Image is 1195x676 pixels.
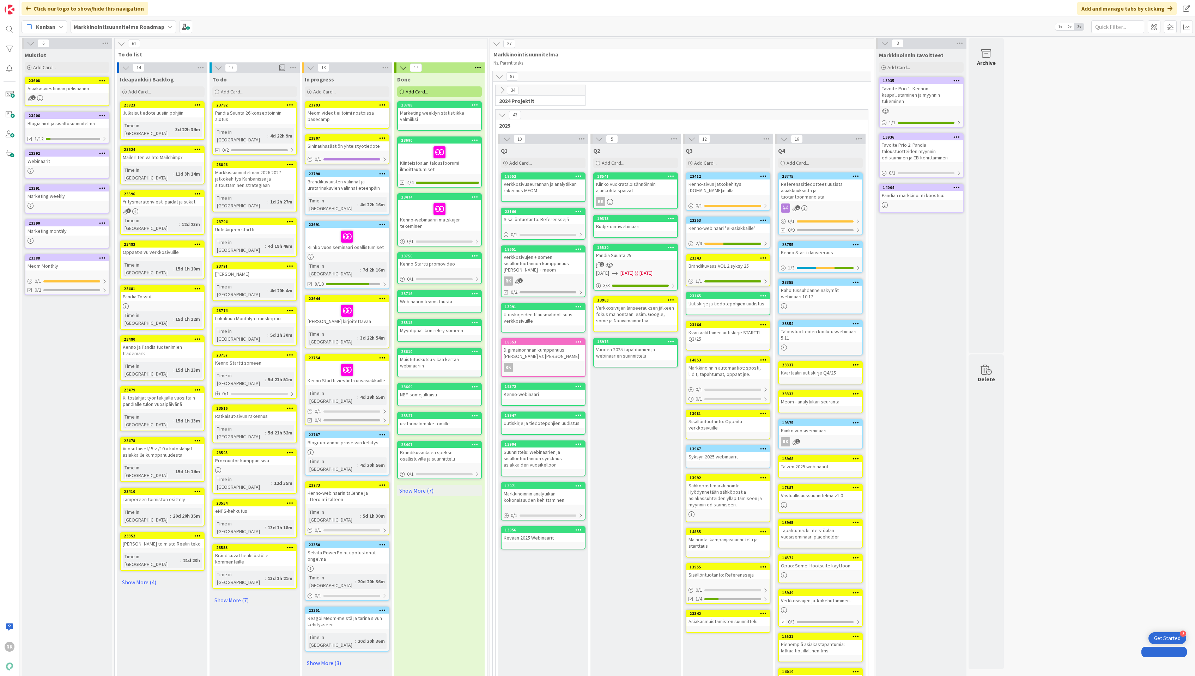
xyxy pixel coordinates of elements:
[779,437,862,446] div: RK
[213,389,296,398] div: 0/1
[779,420,862,435] div: 19375Kiinko vuosiseminaari
[501,147,508,154] span: Q1
[29,113,109,118] div: 23406
[686,446,770,461] div: 13967Syksyn 2025 webinaarit
[398,108,481,124] div: Marketing weeklyn statistiikka valmiiksi
[398,384,481,390] div: 23609
[398,194,481,200] div: 23474
[509,111,521,119] span: 43
[25,78,109,93] div: 23608Asiakasviestinnän pelisäännöt
[779,456,862,462] div: 13968
[779,519,862,526] div: 13965
[29,151,109,156] div: 23392
[121,286,204,301] div: 23481Pandia Tossut
[594,215,677,222] div: 19373
[121,146,204,153] div: 23624
[5,662,14,671] img: avatar
[213,544,296,551] div: 23553
[880,169,963,177] div: 0/1
[398,194,481,231] div: 23474Kenno-webinaarin matskujen tekeminen
[514,135,526,143] span: 10
[120,76,174,83] span: Ideapankki / Backlog
[499,122,859,129] span: 2025
[698,135,710,143] span: 12
[33,64,56,71] span: Add Card...
[213,108,296,124] div: Pandia Suunta 26 konseptoinnin alotus
[779,173,862,179] div: 23775
[779,633,862,640] div: 15531
[502,511,585,520] div: 0/1
[398,253,481,259] div: 23756
[502,383,585,399] div: 19372Kenno-webinaari
[305,171,389,193] div: 23790Brändikuvausten valinnat ja uratarinakuvien valinnat eteenpäin
[602,160,624,166] span: Add Card...
[502,412,585,428] div: 18947Uutiskirje ja tiedotepohjien uudistus
[123,166,172,182] div: Time in [GEOGRAPHIC_DATA]
[779,242,862,248] div: 23755
[779,485,862,491] div: 17887
[398,319,481,326] div: 23518
[305,141,389,151] div: Sininauhasäätiön yhteistyötiedote
[398,319,481,335] div: 23518Myyntipäällikön rekry someen
[305,407,389,416] div: 0/1
[213,352,296,358] div: 23757
[686,529,770,550] div: 14855Mainonta: kampanjasuunnittelu ja starttaus
[398,291,481,297] div: 23716
[779,420,862,426] div: 19375
[779,321,862,342] div: 23354Taloustuotteiden koulutuswebinaari 5.11
[121,336,204,342] div: 23480
[880,118,963,127] div: 1/1
[686,201,770,210] div: 0/1
[267,132,268,140] span: :
[686,475,770,509] div: 13992Sähköpostimarkkinointi: Hyödynnetään sähköpostia asiakassuhteiden ylläpitämiseen ja myynnin ...
[305,102,389,108] div: 23793
[779,633,862,655] div: 15531Pienempiä asiakastapahtumia: lätkäaitio, illallinen tms
[506,72,518,81] span: 87
[779,321,862,327] div: 23354
[25,84,109,93] div: Asiakasviestinnän pelisäännöt
[883,78,963,83] div: 13935
[686,446,770,452] div: 13967
[397,485,482,496] a: Show More (7)
[35,135,44,142] span: 1/12
[213,544,296,566] div: 23553Brändikuvat henkilöstölle kommenteille
[398,102,481,108] div: 23788
[118,51,478,58] span: To do list
[305,296,389,302] div: 23644
[309,136,389,141] div: 23807
[305,355,389,385] div: 23754Kenno Startti viestintä uusasiakkaille
[25,277,109,286] div: 0/1
[216,162,296,167] div: 23846
[29,78,109,83] div: 23608
[502,412,585,419] div: 18947
[25,119,109,128] div: Blogiaihiot ja sisältösuunnitelma
[880,134,963,140] div: 13936
[213,219,296,225] div: 23794
[502,208,585,224] div: 23166Sisällöntuotanto: Referenssejä
[1180,631,1186,637] div: 3
[397,76,411,83] span: Done
[502,173,585,195] div: 18652Verkkosivuseurannan ja analytiikan rakennus MEOM
[121,241,204,257] div: 23483Oppaat-sivu verkkosivuille
[25,150,109,157] div: 23392
[1074,23,1084,30] span: 3x
[305,542,389,548] div: 23350
[305,221,389,252] div: 23691Kiinko vuosiseminaari osallistumiset
[5,5,14,14] img: Visit kanbanzone.com
[594,173,677,195] div: 18541Kiinko vuokrataloisännöinnin ajankohtaispäivät
[25,220,109,236] div: 23390Marketing monthly
[305,482,389,504] div: 23773Kenno-webinaarin tallenne ja litterointi talteen
[213,352,296,367] div: 23757Kenno Startti someen
[779,590,862,605] div: 13949Verkkosivujen jatkokehittäminen.
[880,184,963,191] div: 14004
[879,51,944,59] span: Markkinoinnin tavoitteet
[779,279,862,301] div: 23355Rahoitussuhdanne näkymät webinaari 10.12
[594,281,677,290] div: 3/3
[686,255,770,261] div: 23343
[305,657,389,669] a: Show More (3)
[686,322,770,328] div: 23164
[686,173,770,179] div: 23412
[779,391,862,406] div: 23333Meom - analytiikan seuranta
[213,450,296,456] div: 23595
[124,103,204,108] div: 23823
